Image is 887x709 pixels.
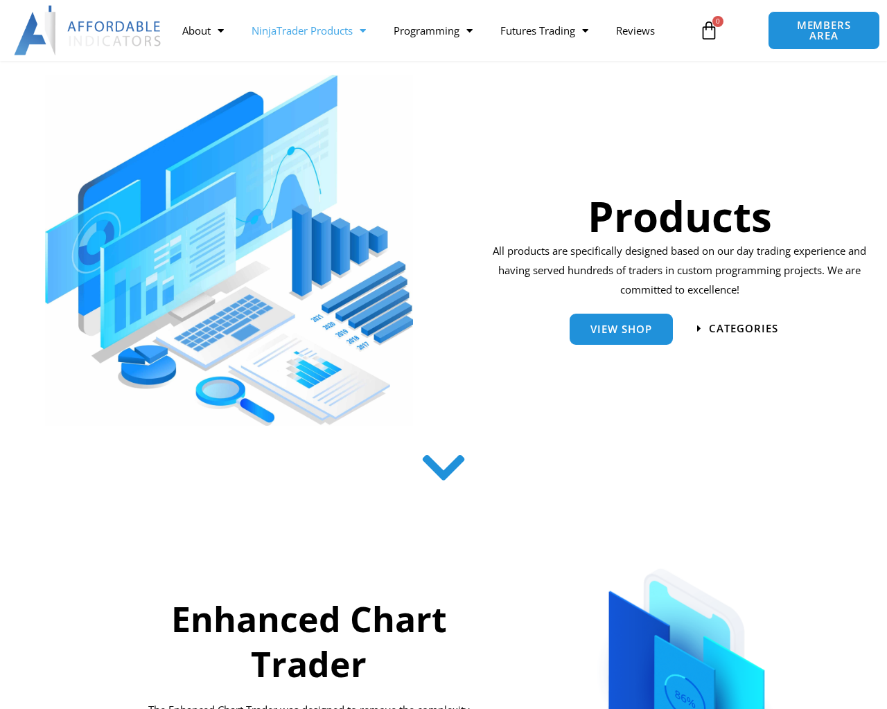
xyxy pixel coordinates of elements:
[570,314,673,345] a: View Shop
[238,15,380,46] a: NinjaTrader Products
[782,20,866,41] span: MEMBERS AREA
[139,597,480,687] h2: Enhanced Chart Trader
[14,6,163,55] img: LogoAI | Affordable Indicators – NinjaTrader
[712,16,723,27] span: 0
[168,15,238,46] a: About
[602,15,669,46] a: Reviews
[45,75,413,426] img: ProductsSection scaled | Affordable Indicators – NinjaTrader
[768,11,880,50] a: MEMBERS AREA
[697,323,778,334] a: categories
[709,323,778,334] span: categories
[380,15,486,46] a: Programming
[678,10,739,51] a: 0
[590,324,652,334] span: View Shop
[168,15,692,46] nav: Menu
[488,187,871,245] h1: Products
[488,242,871,300] p: All products are specifically designed based on our day trading experience and having served hund...
[486,15,602,46] a: Futures Trading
